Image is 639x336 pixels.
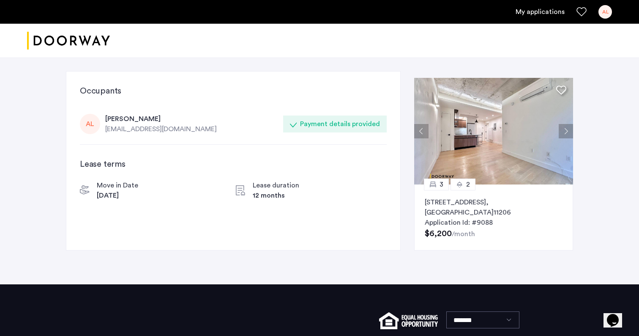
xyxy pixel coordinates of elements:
a: 32[STREET_ADDRESS], [GEOGRAPHIC_DATA]11206Application Id: #9088 [414,185,573,251]
img: equal-housing.png [379,312,438,329]
div: Payment details provided [300,119,380,129]
a: Cazamio logo [27,25,110,57]
button: Next apartment [559,124,573,138]
h3: Lease terms [80,158,387,170]
span: 2 [466,179,470,190]
img: 2016_638639250192324724.jpeg [414,78,573,185]
sub: /month [452,231,475,237]
iframe: chat widget [603,302,631,328]
span: Application Id: #9088 [425,219,493,226]
span: $6,200 [425,229,452,238]
select: Language select [446,311,519,328]
h3: Occupants [80,85,387,97]
div: [PERSON_NAME] [105,114,278,124]
a: Favorites [576,7,587,17]
div: 12 months [253,190,299,201]
div: Move in Date [97,180,138,190]
div: AL [598,5,612,19]
div: Lease duration [253,180,299,190]
p: [STREET_ADDRESS] 11206 [425,197,563,218]
span: 3 [440,179,443,190]
div: [EMAIL_ADDRESS][DOMAIN_NAME] [105,124,278,134]
button: Previous apartment [414,124,429,138]
div: AL [80,114,100,134]
a: My application [516,7,565,17]
div: [DATE] [97,190,138,201]
img: logo [27,25,110,57]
